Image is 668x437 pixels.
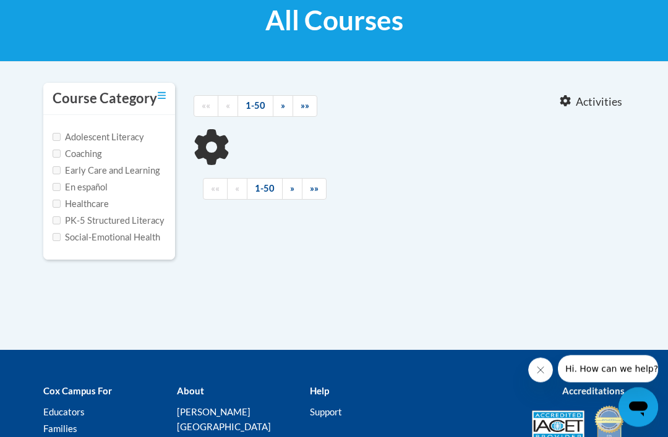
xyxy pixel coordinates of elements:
[619,388,658,427] iframe: Button to launch messaging window
[53,167,61,175] input: Checkbox for Options
[43,423,77,435] a: Families
[302,179,327,200] a: End
[558,355,658,383] iframe: Message from company
[43,407,85,418] a: Educators
[177,386,204,397] b: About
[226,101,230,111] span: «
[203,179,228,200] a: Begining
[227,179,247,200] a: Previous
[301,101,309,111] span: »»
[53,150,61,158] input: Checkbox for Options
[194,96,218,117] a: Begining
[53,217,61,225] input: Checkbox for Options
[562,386,625,397] b: Accreditations
[53,181,108,195] label: En español
[202,101,210,111] span: ««
[53,214,165,228] label: PK-5 Structured Literacy
[53,131,144,145] label: Adolescent Literacy
[53,90,157,109] h3: Course Category
[576,96,622,109] span: Activities
[158,90,166,103] a: Toggle collapse
[218,96,238,117] a: Previous
[53,184,61,192] input: Checkbox for Options
[247,179,283,200] a: 1-50
[281,101,285,111] span: »
[310,184,319,194] span: »»
[43,386,112,397] b: Cox Campus For
[282,179,302,200] a: Next
[265,4,403,37] span: All Courses
[53,148,101,161] label: Coaching
[53,234,61,242] input: Checkbox for Options
[53,164,160,178] label: Early Care and Learning
[238,96,273,117] a: 1-50
[310,407,342,418] a: Support
[293,96,317,117] a: End
[53,198,109,211] label: Healthcare
[211,184,220,194] span: ««
[290,184,294,194] span: »
[53,134,61,142] input: Checkbox for Options
[310,386,329,397] b: Help
[53,231,160,245] label: Social-Emotional Health
[273,96,293,117] a: Next
[528,358,553,383] iframe: Close message
[53,200,61,208] input: Checkbox for Options
[177,407,271,433] a: [PERSON_NAME][GEOGRAPHIC_DATA]
[235,184,239,194] span: «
